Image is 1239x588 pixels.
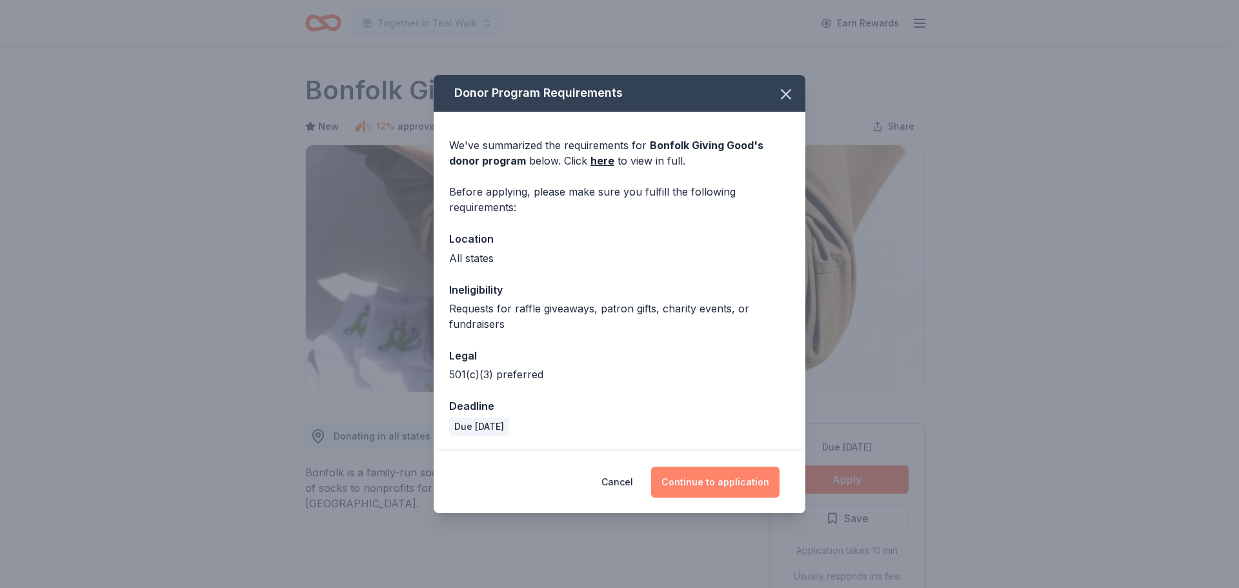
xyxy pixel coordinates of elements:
button: Continue to application [651,467,780,498]
div: Ineligibility [449,281,790,298]
div: Legal [449,347,790,364]
div: 501(c)(3) preferred [449,367,790,382]
div: We've summarized the requirements for below. Click to view in full. [449,137,790,168]
a: here [590,153,614,168]
div: Requests for raffle giveaways, patron gifts, charity events, or fundraisers [449,301,790,332]
div: All states [449,250,790,266]
div: Donor Program Requirements [434,75,805,112]
div: Due [DATE] [449,418,509,436]
div: Before applying, please make sure you fulfill the following requirements: [449,184,790,215]
button: Cancel [601,467,633,498]
div: Deadline [449,398,790,414]
div: Location [449,230,790,247]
